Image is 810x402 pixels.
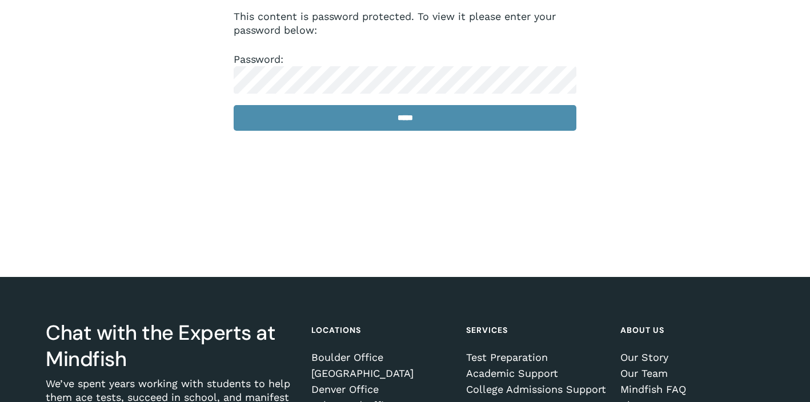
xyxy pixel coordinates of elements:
[466,320,606,340] h4: Services
[466,352,606,363] a: Test Preparation
[620,368,760,379] a: Our Team
[234,10,576,53] p: This content is password protected. To view it please enter your password below:
[466,368,606,379] a: Academic Support
[620,320,760,340] h4: About Us
[234,53,576,85] label: Password:
[735,327,794,386] iframe: Chatbot
[620,384,760,395] a: Mindfish FAQ
[620,352,760,363] a: Our Story
[466,384,606,395] a: College Admissions Support
[311,384,451,395] a: Denver Office
[46,320,297,372] h3: Chat with the Experts at Mindfish
[234,66,576,94] input: Password:
[311,368,451,379] a: [GEOGRAPHIC_DATA]
[311,320,451,340] h4: Locations
[311,352,451,363] a: Boulder Office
